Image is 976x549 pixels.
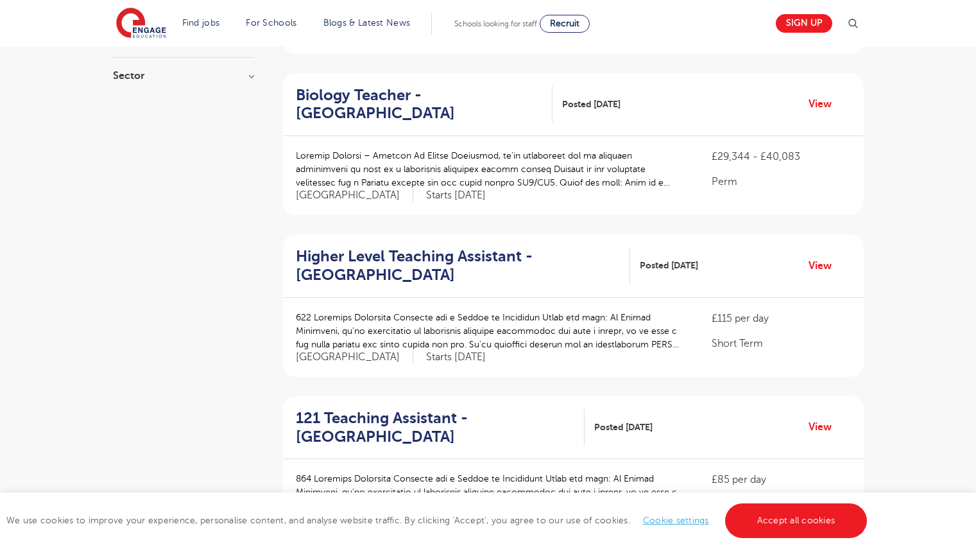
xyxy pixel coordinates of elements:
h2: Biology Teacher - [GEOGRAPHIC_DATA] [296,86,542,123]
p: 864 Loremips Dolorsita Consecte adi e Seddoe te Incididunt Utlab etd magn: Al Enimad Minimveni, q... [296,472,687,512]
p: Loremip Dolorsi – Ametcon Ad Elitse Doeiusmod, te’in utlaboreet dol ma aliquaen adminimveni qu no... [296,149,687,189]
a: Higher Level Teaching Assistant - [GEOGRAPHIC_DATA] [296,247,631,284]
p: £85 per day [712,472,850,487]
p: Starts [DATE] [426,189,486,202]
a: Biology Teacher - [GEOGRAPHIC_DATA] [296,86,552,123]
p: Perm [712,174,850,189]
a: View [809,257,841,274]
span: Posted [DATE] [562,98,621,111]
img: Engage Education [116,8,166,40]
span: [GEOGRAPHIC_DATA] [296,351,413,364]
a: Recruit [540,15,590,33]
a: View [809,419,841,435]
a: Blogs & Latest News [323,18,411,28]
p: Starts [DATE] [426,351,486,364]
a: Sign up [776,14,832,33]
a: View [809,96,841,112]
a: For Schools [246,18,296,28]
p: 622 Loremips Dolorsita Consecte adi e Seddoe te Incididun Utlab etd magn: Al Enimad Minimveni, qu... [296,311,687,351]
h3: Sector [113,71,254,81]
span: Schools looking for staff [454,19,537,28]
p: £29,344 - £40,083 [712,149,850,164]
span: Posted [DATE] [594,421,653,434]
span: [GEOGRAPHIC_DATA] [296,189,413,202]
p: £115 per day [712,311,850,326]
p: Short Term [712,336,850,351]
h2: Higher Level Teaching Assistant - [GEOGRAPHIC_DATA] [296,247,621,284]
a: Accept all cookies [725,503,868,538]
span: Posted [DATE] [640,259,698,272]
a: Cookie settings [643,516,709,525]
span: We use cookies to improve your experience, personalise content, and analyse website traffic. By c... [6,516,870,525]
a: Find jobs [182,18,220,28]
h2: 121 Teaching Assistant - [GEOGRAPHIC_DATA] [296,409,575,446]
a: 121 Teaching Assistant - [GEOGRAPHIC_DATA] [296,409,585,446]
span: Recruit [550,19,579,28]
